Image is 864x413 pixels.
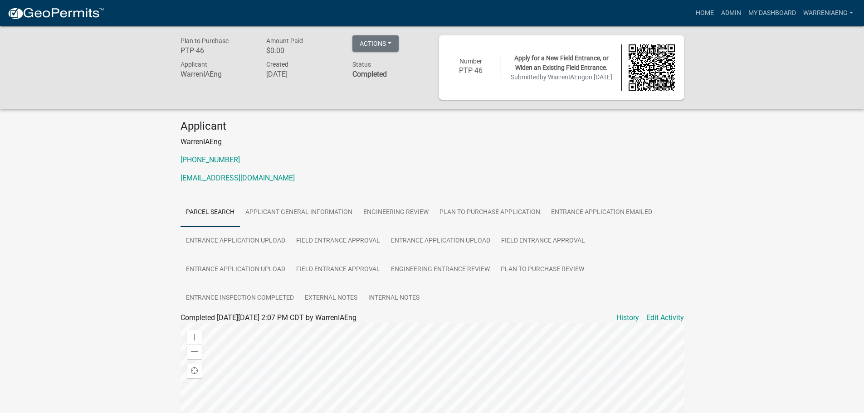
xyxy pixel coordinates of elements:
[181,37,229,44] span: Plan to Purchase
[514,54,609,71] span: Apply for a New Field Entrance, or Widen an Existing Field Entrance.
[181,284,299,313] a: Entrance Inspection Completed
[718,5,745,22] a: Admin
[187,330,202,345] div: Zoom in
[511,73,612,81] span: Submitted on [DATE]
[745,5,800,22] a: My Dashboard
[181,255,291,284] a: Entrance Application Upload
[266,46,339,55] h6: $0.00
[181,136,684,147] p: WarrenIAEng
[181,120,684,133] h4: Applicant
[181,61,207,68] span: Applicant
[291,255,386,284] a: Field Entrance Approval
[546,198,658,227] a: Entrance Application Emailed
[386,227,496,256] a: Entrance Application Upload
[352,61,371,68] span: Status
[448,66,494,75] h6: PTP-46
[386,255,495,284] a: Engineering Entrance Review
[692,5,718,22] a: Home
[352,35,399,52] button: Actions
[496,227,591,256] a: Field Entrance Approval
[291,227,386,256] a: Field Entrance Approval
[181,46,253,55] h6: PTP-46
[181,155,240,164] a: [PHONE_NUMBER]
[181,313,356,322] span: Completed [DATE][DATE] 2:07 PM CDT by WarrenIAEng
[352,70,387,78] strong: Completed
[181,70,253,78] h6: WarrenIAEng
[800,5,857,22] a: WarrenIAEng
[646,312,684,323] a: Edit Activity
[187,345,202,359] div: Zoom out
[629,44,675,91] img: QR code
[540,73,585,81] span: by WarrenIAEng
[240,198,358,227] a: Applicant General Information
[616,312,639,323] a: History
[434,198,546,227] a: Plan to Purchase Application
[181,227,291,256] a: Entrance Application Upload
[187,364,202,378] div: Find my location
[495,255,590,284] a: Plan to Purchase Review
[266,37,303,44] span: Amount Paid
[358,198,434,227] a: Engineering Review
[266,61,288,68] span: Created
[459,58,482,65] span: Number
[266,70,339,78] h6: [DATE]
[181,198,240,227] a: Parcel search
[363,284,425,313] a: Internal Notes
[181,174,295,182] a: [EMAIL_ADDRESS][DOMAIN_NAME]
[299,284,363,313] a: External Notes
